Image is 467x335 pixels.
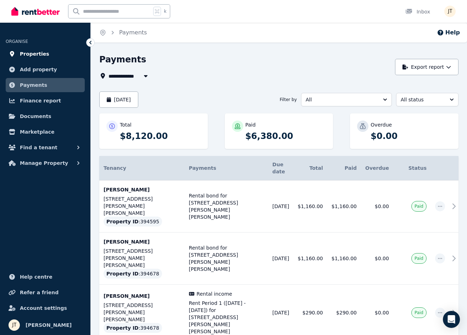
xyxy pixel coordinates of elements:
[6,78,85,92] a: Payments
[104,217,162,227] div: : 394595
[99,156,185,180] th: Tenancy
[327,156,361,180] th: Paid
[120,121,132,128] p: Total
[293,180,327,233] td: $1,160.00
[20,273,52,281] span: Help centre
[395,59,458,75] button: Export report
[245,121,256,128] p: Paid
[104,186,180,193] p: [PERSON_NAME]
[306,96,377,103] span: All
[164,9,166,14] span: k
[6,62,85,77] a: Add property
[6,47,85,61] a: Properties
[196,290,232,297] span: Rental income
[104,247,180,269] p: [STREET_ADDRESS][PERSON_NAME][PERSON_NAME]
[371,121,392,128] p: Overdue
[20,96,61,105] span: Finance report
[99,54,146,65] h1: Payments
[393,156,431,180] th: Status
[280,97,297,102] span: Filter by
[20,128,54,136] span: Marketplace
[6,285,85,300] a: Refer a friend
[6,301,85,315] a: Account settings
[375,256,389,261] span: $0.00
[415,310,423,316] span: Paid
[6,156,85,170] button: Manage Property
[327,233,361,285] td: $1,160.00
[268,180,293,233] td: [DATE]
[6,140,85,155] button: Find a tenant
[189,192,264,220] span: Rental bond for [STREET_ADDRESS][PERSON_NAME][PERSON_NAME]
[104,195,180,217] p: [STREET_ADDRESS][PERSON_NAME][PERSON_NAME]
[189,165,216,171] span: Payments
[20,288,59,297] span: Refer a friend
[104,238,180,245] p: [PERSON_NAME]
[20,112,51,121] span: Documents
[104,292,180,300] p: [PERSON_NAME]
[375,203,389,209] span: $0.00
[293,156,327,180] th: Total
[20,143,57,152] span: Find a tenant
[104,323,162,333] div: : 394678
[443,311,460,328] div: Open Intercom Messenger
[104,302,180,323] p: [STREET_ADDRESS][PERSON_NAME][PERSON_NAME]
[20,81,47,89] span: Payments
[104,269,162,279] div: : 394678
[301,93,392,106] button: All
[11,6,60,17] img: RentBetter
[106,324,139,331] span: Property ID
[26,321,72,329] span: [PERSON_NAME]
[245,130,326,142] p: $6,380.00
[268,233,293,285] td: [DATE]
[361,156,393,180] th: Overdue
[91,23,155,43] nav: Breadcrumb
[268,156,293,180] th: Due date
[120,130,201,142] p: $8,120.00
[20,304,67,312] span: Account settings
[106,218,139,225] span: Property ID
[20,50,49,58] span: Properties
[405,8,430,15] div: Inbox
[396,93,458,106] button: All status
[415,203,423,209] span: Paid
[293,233,327,285] td: $1,160.00
[415,256,423,261] span: Paid
[20,65,57,74] span: Add property
[437,28,460,37] button: Help
[9,319,20,331] img: Jamie Taylor
[6,109,85,123] a: Documents
[106,270,139,277] span: Property ID
[6,39,28,44] span: ORGANISE
[327,180,361,233] td: $1,160.00
[119,29,147,36] a: Payments
[444,6,456,17] img: Jamie Taylor
[99,91,138,108] button: [DATE]
[371,130,451,142] p: $0.00
[189,244,264,273] span: Rental bond for [STREET_ADDRESS][PERSON_NAME][PERSON_NAME]
[189,300,264,335] span: Rent Period 1 ([DATE] - [DATE]) for [STREET_ADDRESS][PERSON_NAME][PERSON_NAME]
[6,125,85,139] a: Marketplace
[6,94,85,108] a: Finance report
[6,270,85,284] a: Help centre
[375,310,389,316] span: $0.00
[401,96,444,103] span: All status
[20,159,68,167] span: Manage Property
